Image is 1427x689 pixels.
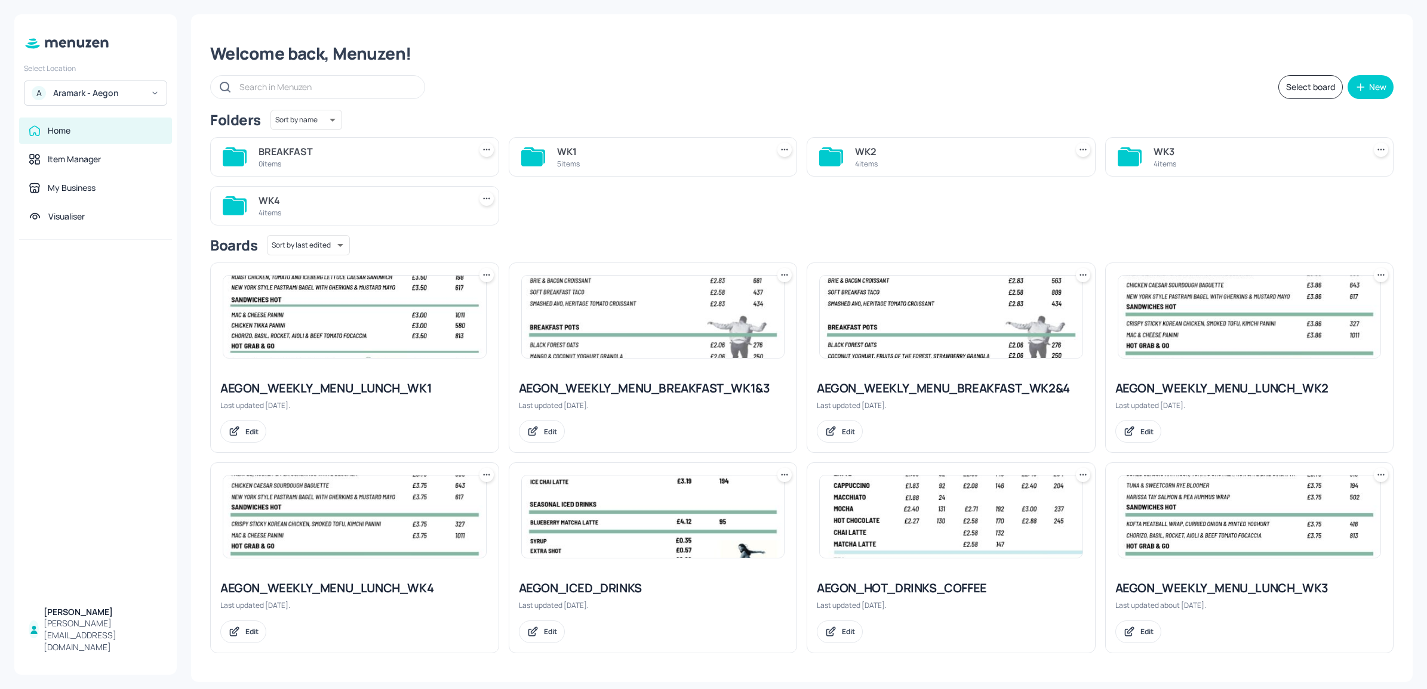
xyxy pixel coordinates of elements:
[855,159,1062,169] div: 4 items
[842,427,855,437] div: Edit
[220,580,489,597] div: AEGON_WEEKLY_MENU_LUNCH_WK4
[855,144,1062,159] div: WK2
[1115,400,1384,410] div: Last updated [DATE].
[544,427,557,437] div: Edit
[259,208,465,218] div: 4 items
[48,211,85,223] div: Visualiser
[557,159,764,169] div: 5 items
[522,475,785,558] img: 2025-08-01-17540401602505w12ejh9169.jpeg
[210,236,257,255] div: Boards
[519,380,788,397] div: AEGON_WEEKLY_MENU_BREAKFAST_WK1&3
[817,600,1085,610] div: Last updated [DATE].
[817,400,1085,410] div: Last updated [DATE].
[267,233,350,257] div: Sort by last edited
[44,606,162,618] div: [PERSON_NAME]
[1115,380,1384,397] div: AEGON_WEEKLY_MENU_LUNCH_WK2
[44,617,162,653] div: [PERSON_NAME][EMAIL_ADDRESS][DOMAIN_NAME]
[1118,475,1381,558] img: 2025-07-21-1753086838074o58o18uk11.jpeg
[1115,600,1384,610] div: Last updated about [DATE].
[48,153,101,165] div: Item Manager
[48,182,96,194] div: My Business
[557,144,764,159] div: WK1
[259,159,465,169] div: 0 items
[223,276,486,358] img: 2025-08-24-1756068057683yj8f2lp0tt.jpeg
[1140,626,1154,637] div: Edit
[817,580,1085,597] div: AEGON_HOT_DRINKS_COFFEE
[522,276,785,358] img: 2025-08-21-1755783261775inb901asmxl.jpeg
[544,626,557,637] div: Edit
[817,380,1085,397] div: AEGON_WEEKLY_MENU_BREAKFAST_WK2&4
[1115,580,1384,597] div: AEGON_WEEKLY_MENU_LUNCH_WK3
[1278,75,1343,99] button: Select board
[519,580,788,597] div: AEGON_ICED_DRINKS
[1348,75,1394,99] button: New
[270,108,342,132] div: Sort by name
[245,427,259,437] div: Edit
[1154,144,1360,159] div: WK3
[1140,427,1154,437] div: Edit
[820,276,1082,358] img: 2025-08-05-1754388989741gh1wm74den6.jpeg
[32,86,46,100] div: A
[220,400,489,410] div: Last updated [DATE].
[220,380,489,397] div: AEGON_WEEKLY_MENU_LUNCH_WK1
[245,626,259,637] div: Edit
[48,125,70,137] div: Home
[519,400,788,410] div: Last updated [DATE].
[24,63,167,73] div: Select Location
[259,144,465,159] div: BREAKFAST
[1154,159,1360,169] div: 4 items
[1118,276,1381,358] img: 2025-08-05-1754384217751prai42qxyxp.jpeg
[842,626,855,637] div: Edit
[259,193,465,208] div: WK4
[239,78,413,95] input: Search in Menuzen
[53,87,143,99] div: Aramark - Aegon
[519,600,788,610] div: Last updated [DATE].
[820,475,1082,558] img: 2025-08-01-17540398344141yt8h2wk8fy.jpeg
[210,110,261,129] div: Folders
[220,600,489,610] div: Last updated [DATE].
[210,43,1394,64] div: Welcome back, Menuzen!
[1369,83,1386,91] div: New
[223,475,486,558] img: 2025-08-01-1754041160970e978u50ldtn.jpeg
